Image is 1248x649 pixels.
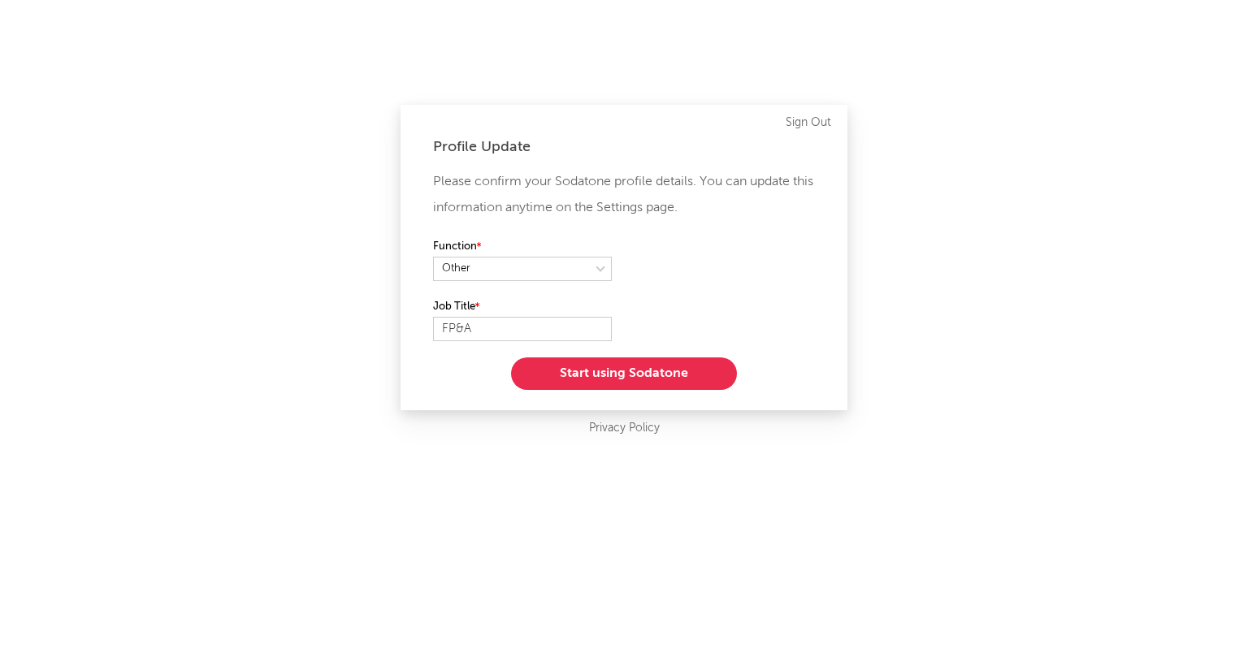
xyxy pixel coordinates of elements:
[786,113,831,132] a: Sign Out
[433,137,815,157] div: Profile Update
[433,237,612,257] label: Function
[433,169,815,221] p: Please confirm your Sodatone profile details. You can update this information anytime on the Sett...
[433,297,612,317] label: Job Title
[589,418,660,439] a: Privacy Policy
[511,357,737,390] button: Start using Sodatone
